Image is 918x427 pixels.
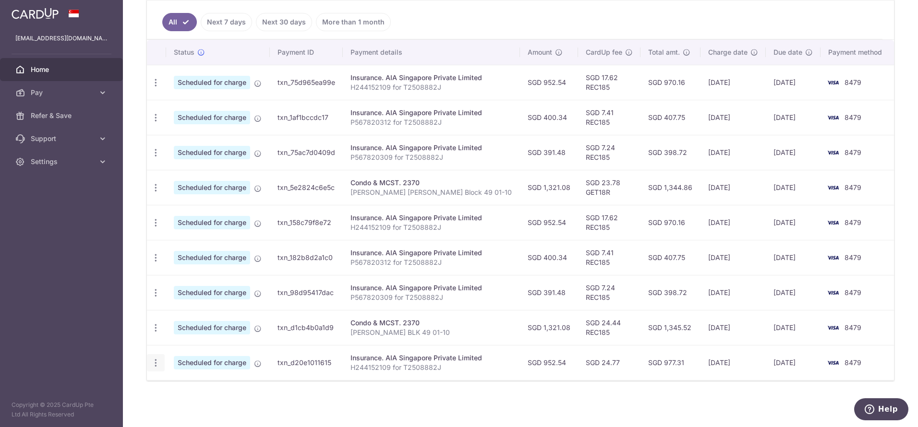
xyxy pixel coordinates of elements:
td: SGD 400.34 [520,100,578,135]
td: SGD 1,345.52 [640,310,700,345]
td: SGD 23.78 GET18R [578,170,640,205]
span: Status [174,47,194,57]
span: 8479 [845,113,861,121]
td: SGD 952.54 [520,65,578,100]
th: Payment method [821,40,894,65]
td: [DATE] [766,135,821,170]
td: SGD 24.44 REC185 [578,310,640,345]
img: Bank Card [823,287,843,298]
td: SGD 17.62 REC185 [578,65,640,100]
span: Total amt. [648,47,680,57]
td: txn_d1cb4b0a1d9 [270,310,343,345]
a: More than 1 month [316,13,391,31]
img: Bank Card [823,77,843,88]
td: SGD 952.54 [520,205,578,240]
span: Scheduled for charge [174,321,250,334]
span: 8479 [845,323,861,332]
td: SGD 17.62 REC185 [578,205,640,240]
td: SGD 407.75 [640,100,700,135]
td: txn_75d965ea99e [270,65,343,100]
p: [EMAIL_ADDRESS][DOMAIN_NAME] [15,34,108,43]
span: Support [31,134,94,143]
p: H244152109 for T2508882J [350,83,512,92]
span: Amount [528,47,552,57]
td: SGD 1,321.08 [520,310,578,345]
td: txn_182b8d2a1c0 [270,240,343,275]
td: [DATE] [766,205,821,240]
td: [DATE] [766,100,821,135]
td: [DATE] [766,170,821,205]
td: txn_158c79f8e72 [270,205,343,240]
td: [DATE] [766,275,821,310]
img: Bank Card [823,182,843,193]
a: All [162,13,197,31]
td: [DATE] [766,240,821,275]
td: txn_75ac7d0409d [270,135,343,170]
td: SGD 7.24 REC185 [578,135,640,170]
span: 8479 [845,358,861,367]
div: Insurance. AIA Singapore Private Limited [350,283,512,293]
td: [DATE] [701,275,766,310]
div: Insurance. AIA Singapore Private Limited [350,353,512,363]
img: Bank Card [823,322,843,333]
span: Scheduled for charge [174,286,250,299]
td: txn_98d95417dac [270,275,343,310]
td: SGD 407.75 [640,240,700,275]
td: SGD 398.72 [640,275,700,310]
td: SGD 7.41 REC185 [578,100,640,135]
td: SGD 391.48 [520,135,578,170]
td: [DATE] [701,135,766,170]
p: P567820312 for T2508882J [350,118,512,127]
td: SGD 398.72 [640,135,700,170]
td: SGD 391.48 [520,275,578,310]
td: [DATE] [701,170,766,205]
td: txn_5e2824c6e5c [270,170,343,205]
td: txn_d20e1011615 [270,345,343,380]
div: Condo & MCST. 2370 [350,318,512,328]
td: SGD 7.24 REC185 [578,275,640,310]
td: SGD 24.77 [578,345,640,380]
td: SGD 1,344.86 [640,170,700,205]
div: Insurance. AIA Singapore Private Limited [350,248,512,258]
span: 8479 [845,288,861,297]
td: [DATE] [701,65,766,100]
td: [DATE] [766,345,821,380]
span: Scheduled for charge [174,181,250,194]
a: Next 7 days [201,13,252,31]
td: [DATE] [701,345,766,380]
p: [PERSON_NAME] BLK 49 01-10 [350,328,512,337]
td: [DATE] [701,240,766,275]
td: [DATE] [701,310,766,345]
span: Scheduled for charge [174,356,250,369]
td: SGD 970.16 [640,65,700,100]
span: Scheduled for charge [174,251,250,264]
td: [DATE] [701,100,766,135]
p: H244152109 for T2508882J [350,363,512,372]
div: Insurance. AIA Singapore Private Limited [350,143,512,153]
img: Bank Card [823,252,843,263]
img: CardUp [12,8,59,19]
td: [DATE] [766,310,821,345]
img: Bank Card [823,112,843,123]
td: SGD 400.34 [520,240,578,275]
p: H244152109 for T2508882J [350,223,512,232]
a: Next 30 days [256,13,312,31]
p: P567820309 for T2508882J [350,293,512,302]
td: txn_1af1bccdc17 [270,100,343,135]
span: 8479 [845,78,861,86]
p: P567820312 for T2508882J [350,258,512,267]
th: Payment ID [270,40,343,65]
td: [DATE] [701,205,766,240]
div: Insurance. AIA Singapore Private Limited [350,73,512,83]
span: Home [31,65,94,74]
div: Insurance. AIA Singapore Private Limited [350,213,512,223]
span: 8479 [845,148,861,156]
td: SGD 7.41 REC185 [578,240,640,275]
span: 8479 [845,218,861,226]
td: SGD 1,321.08 [520,170,578,205]
img: Bank Card [823,357,843,368]
img: Bank Card [823,147,843,158]
span: Scheduled for charge [174,146,250,159]
span: Scheduled for charge [174,76,250,89]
